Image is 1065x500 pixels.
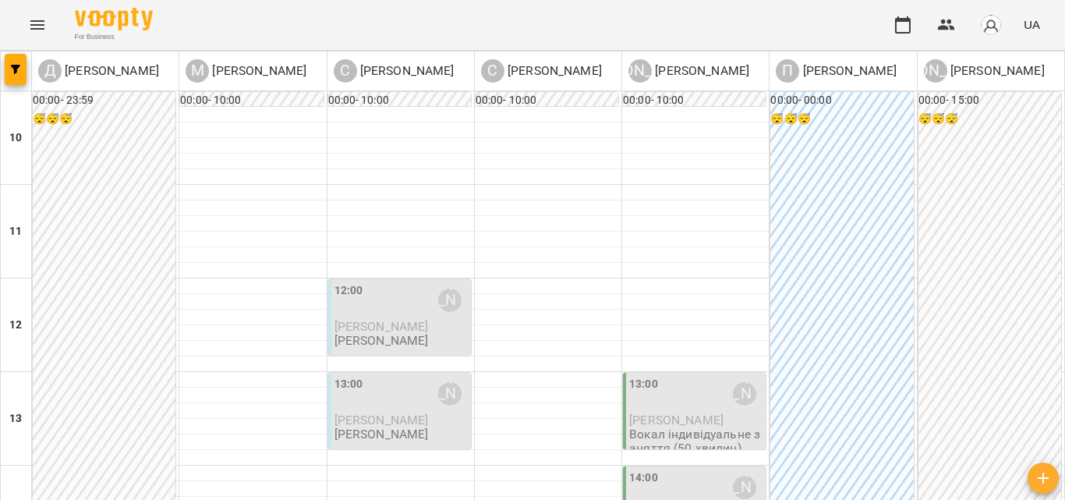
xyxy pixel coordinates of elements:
label: 12:00 [334,282,363,300]
h6: 😴😴😴 [770,111,913,128]
p: [PERSON_NAME] [357,62,455,80]
div: Марченкова Анастасія [186,59,306,83]
img: avatar_s.png [980,14,1002,36]
span: For Business [75,32,153,42]
span: UA [1024,16,1040,33]
label: 13:00 [629,376,658,393]
div: Антонюк Софія [733,382,756,406]
a: [PERSON_NAME] [PERSON_NAME] [628,59,749,83]
div: С [334,59,357,83]
label: 14:00 [629,470,658,487]
div: Полтавцева Наталя [776,59,897,83]
p: Вокал індивідуальне заняття (50 хвилин) [629,427,762,455]
h6: 00:00 - 10:00 [328,92,471,109]
h6: 00:00 - 10:00 [476,92,618,109]
div: Антонюк Софія [733,476,756,499]
div: Слободян Андрій [481,59,602,83]
a: [PERSON_NAME] [PERSON_NAME] [924,59,1045,83]
div: П [776,59,799,83]
div: Савіцька Зоряна [438,289,462,312]
p: [PERSON_NAME] [209,62,306,80]
h6: 00:00 - 10:00 [180,92,323,109]
div: Д [38,59,62,83]
p: [PERSON_NAME] [947,62,1045,80]
div: М [186,59,209,83]
div: С [481,59,504,83]
h6: 00:00 - 15:00 [918,92,1061,109]
p: [PERSON_NAME] [504,62,602,80]
p: [PERSON_NAME] [799,62,897,80]
button: Menu [19,6,56,44]
p: [PERSON_NAME] [334,427,429,441]
a: М [PERSON_NAME] [186,59,306,83]
a: С [PERSON_NAME] [481,59,602,83]
div: Савіцька Зоряна [334,59,455,83]
h6: 13 [9,410,22,427]
h6: 00:00 - 23:59 [33,92,175,109]
h6: 00:00 - 00:00 [770,92,913,109]
p: [PERSON_NAME] [62,62,159,80]
h6: 😴😴😴 [918,111,1061,128]
h6: 12 [9,317,22,334]
span: [PERSON_NAME] [334,413,429,427]
div: Кухар Марія [924,59,1045,83]
p: [PERSON_NAME] [334,334,429,347]
label: 13:00 [334,376,363,393]
img: Voopty Logo [75,8,153,30]
a: С [PERSON_NAME] [334,59,455,83]
span: [PERSON_NAME] [629,413,724,427]
h6: 11 [9,223,22,240]
button: Створити урок [1028,463,1059,494]
a: Д [PERSON_NAME] [38,59,159,83]
p: [PERSON_NAME] [652,62,749,80]
div: Дробна Уляна [38,59,159,83]
span: [PERSON_NAME] [334,319,429,334]
h6: 10 [9,129,22,147]
div: Савіцька Зоряна [438,382,462,406]
div: Антонюк Софія [628,59,749,83]
h6: 😴😴😴 [33,111,175,128]
h6: 00:00 - 10:00 [623,92,766,109]
div: [PERSON_NAME] [628,59,652,83]
a: П [PERSON_NAME] [776,59,897,83]
button: UA [1017,10,1046,39]
div: [PERSON_NAME] [924,59,947,83]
